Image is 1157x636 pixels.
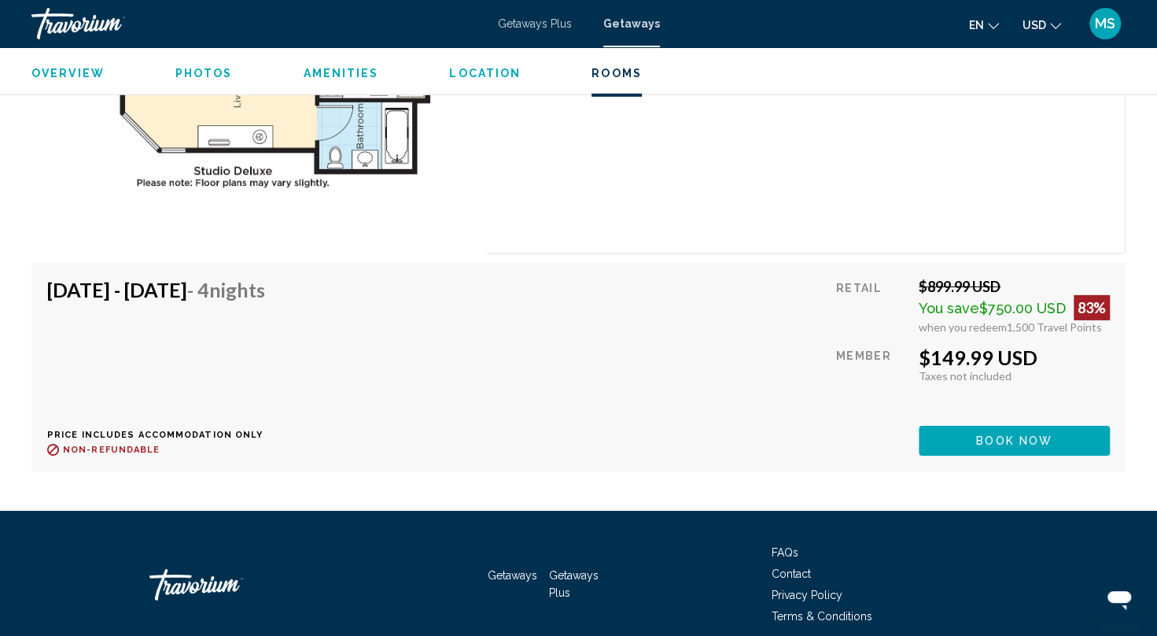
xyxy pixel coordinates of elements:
[488,569,537,582] a: Getaways
[919,320,1007,334] span: when you redeem
[772,589,842,601] a: Privacy Policy
[1095,16,1115,31] span: MS
[919,300,979,316] span: You save
[209,278,265,301] span: Nights
[1094,573,1144,623] iframe: Button to launch messaging window
[919,346,1110,369] div: $149.99 USD
[449,67,521,79] span: Location
[772,610,872,623] a: Terms & Conditions
[31,66,105,80] button: Overview
[603,17,660,30] a: Getaways
[919,426,1110,455] button: Book now
[836,278,907,334] div: Retail
[149,561,307,608] a: Travorium
[1023,19,1046,31] span: USD
[969,19,984,31] span: en
[449,66,521,80] button: Location
[31,67,105,79] span: Overview
[303,67,378,79] span: Amenities
[31,8,482,39] a: Travorium
[303,66,378,80] button: Amenities
[549,569,599,599] a: Getaways Plus
[47,278,265,301] h4: [DATE] - [DATE]
[836,346,907,414] div: Member
[175,66,233,80] button: Photos
[591,66,642,80] button: Rooms
[979,300,1066,316] span: $750.00 USD
[1085,7,1126,40] button: User Menu
[969,13,999,36] button: Change language
[63,445,160,455] span: Non-refundable
[187,278,265,301] span: - 4
[919,369,1011,383] span: Taxes not included
[919,278,1110,295] div: $899.99 USD
[47,430,277,440] p: Price includes accommodation only
[772,568,811,580] a: Contact
[1007,320,1102,334] span: 1,500 Travel Points
[772,546,798,559] a: FAQs
[591,67,642,79] span: Rooms
[1023,13,1061,36] button: Change currency
[976,435,1052,448] span: Book now
[175,67,233,79] span: Photos
[1074,295,1110,320] div: 83%
[498,17,572,30] a: Getaways Plus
